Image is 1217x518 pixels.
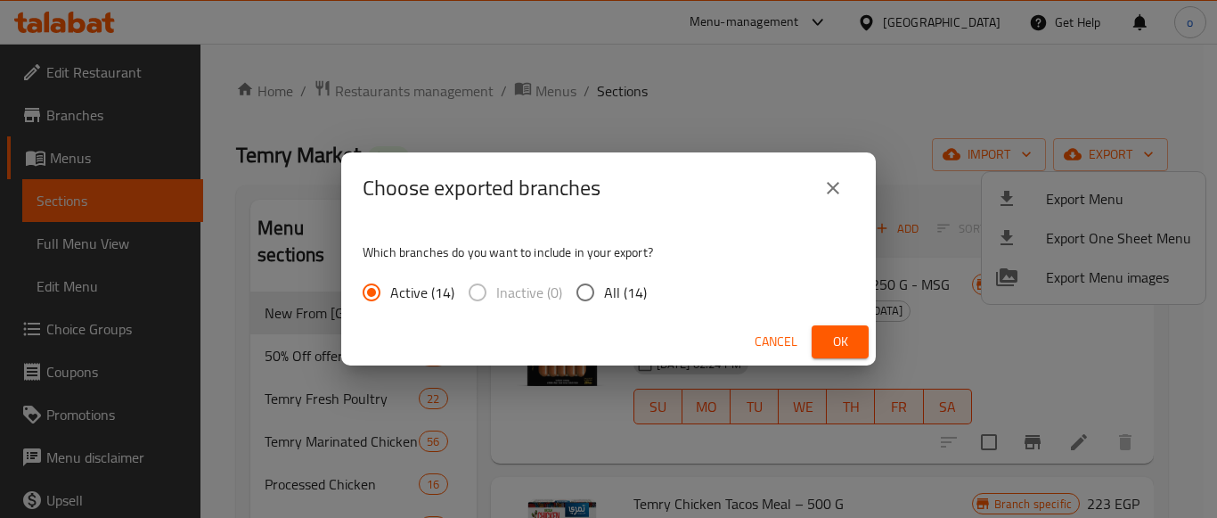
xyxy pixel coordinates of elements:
span: Cancel [755,331,797,353]
h2: Choose exported branches [363,174,600,202]
span: Active (14) [390,282,454,303]
button: close [812,167,854,210]
p: Which branches do you want to include in your export? [363,243,854,261]
button: Ok [812,325,869,358]
span: Ok [826,331,854,353]
span: Inactive (0) [496,282,562,303]
span: All (14) [604,282,647,303]
button: Cancel [747,325,805,358]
